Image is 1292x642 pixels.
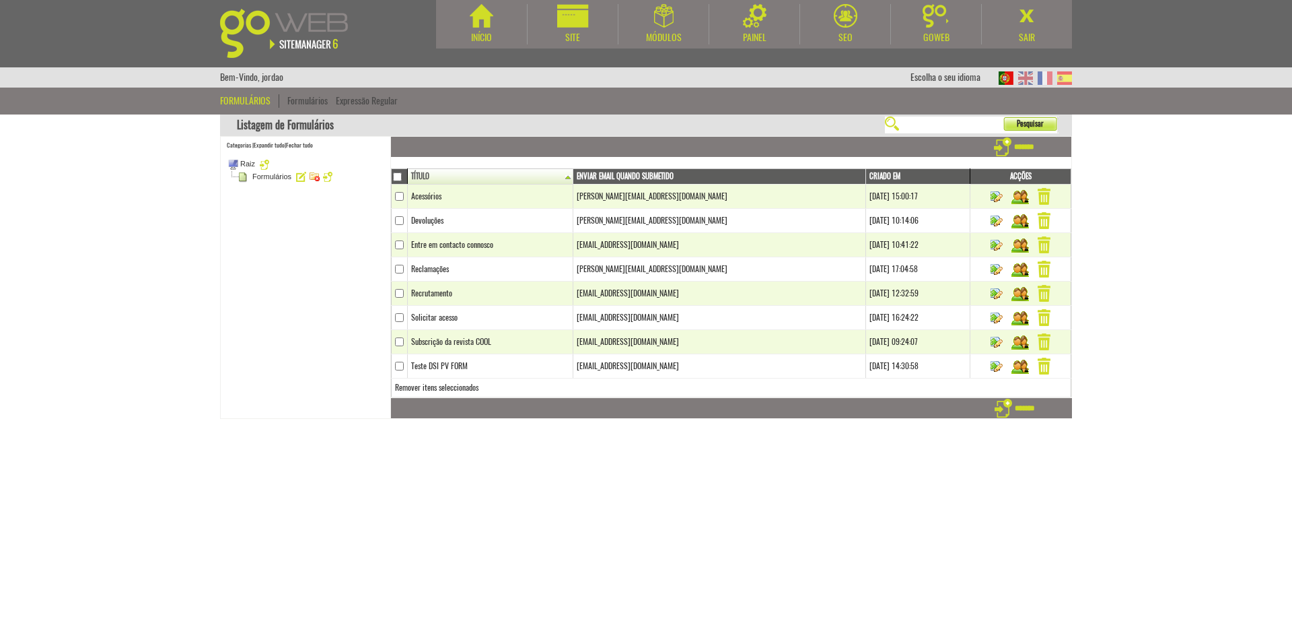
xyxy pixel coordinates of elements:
[865,330,970,354] td: [DATE] 09:24:07
[834,4,857,28] img: SEO
[1034,236,1054,253] img: Remover
[470,4,493,28] img: Início
[528,31,618,44] div: Site
[223,137,388,187] div: Categorias | |
[987,288,1006,299] img: Editar campos
[239,159,256,168] a: Raiz
[987,361,1006,372] img: Editar campos
[865,257,970,282] td: [DATE] 17:04:58
[865,306,970,330] td: [DATE] 16:24:22
[1008,335,1032,350] img: Ver Submissões
[1034,285,1054,302] img: Remover
[408,354,573,379] td: Teste DSI PV FORM
[987,191,1006,202] img: Editar campos
[408,330,573,354] td: Subscrição da revista COOL
[408,257,573,282] td: Reclamações
[800,31,890,44] div: SEO
[395,382,478,393] a: Remover itens seleccionados
[654,4,674,28] img: Módulos
[1003,117,1044,131] span: Pesquisar
[573,257,865,282] td: [PERSON_NAME][EMAIL_ADDRESS][DOMAIN_NAME]
[709,31,799,44] div: Painel
[618,31,709,44] div: Módulos
[1038,71,1052,85] img: FR
[260,160,269,170] img: icon_add.png
[573,330,865,354] td: [EMAIL_ADDRESS][DOMAIN_NAME]
[573,209,865,233] td: [PERSON_NAME][EMAIL_ADDRESS][DOMAIN_NAME]
[408,209,573,233] td: Devoluções
[1008,262,1032,277] img: Ver Submissões
[411,171,571,182] a: Título
[982,31,1072,44] div: Sair
[577,171,864,182] a: Enviar email quando submetido
[1008,311,1032,325] img: Ver Submissões
[1034,358,1054,375] img: Remover
[987,337,1006,348] img: Editar campos
[1015,4,1039,28] img: Sair
[251,172,293,181] a: Formulários
[573,233,865,257] td: [EMAIL_ADDRESS][DOMAIN_NAME]
[987,216,1006,226] img: Editar campos
[869,171,968,182] a: Criado em
[287,94,328,107] a: Formulários
[1057,71,1072,85] img: ES
[1008,189,1032,204] img: Ver Submissões
[408,306,573,330] td: Solicitar acesso
[1018,71,1033,85] img: EN
[1034,212,1054,229] img: Remover
[1034,333,1054,350] img: Remover
[923,4,950,28] img: Goweb
[336,94,398,107] a: Expressão Regular
[865,233,970,257] td: [DATE] 10:41:22
[573,306,865,330] td: [EMAIL_ADDRESS][DOMAIN_NAME]
[310,172,320,181] img: icon_delete.gif
[987,240,1006,251] img: Editar campos
[1003,117,1057,131] button: Pesquisar
[296,172,306,182] img: icon_edit.png
[323,172,332,182] img: icon_add.png
[557,4,589,28] img: Site
[999,71,1013,85] img: PT
[891,31,981,44] div: Goweb
[220,9,363,58] img: Goweb
[865,185,970,209] td: [DATE] 15:00:17
[573,185,865,209] td: [PERSON_NAME][EMAIL_ADDRESS][DOMAIN_NAME]
[865,354,970,379] td: [DATE] 14:30:58
[865,282,970,306] td: [DATE] 12:32:59
[1034,309,1054,326] img: Remover
[743,4,766,28] img: Painel
[910,67,994,88] div: Escolha o seu idioma
[254,141,285,149] a: Expandir tudo
[220,67,283,88] div: Bem-Vindo, jordao
[1008,359,1032,374] img: Ver Submissões
[436,31,527,44] div: Início
[987,313,1006,323] img: Editar campos
[573,282,865,306] td: [EMAIL_ADDRESS][DOMAIN_NAME]
[1008,286,1032,301] img: Ver Submissões
[970,169,1071,185] th: Acções
[220,94,279,108] div: Formulários
[408,185,573,209] td: Acessórios
[987,264,1006,275] img: Editar campos
[408,282,573,306] td: Recrutamento
[1034,261,1054,278] img: Remover
[1008,214,1032,228] img: Ver Submissões
[1008,238,1032,253] img: Ver Submissões
[408,233,573,257] td: Entre em contacto connosco
[573,354,865,379] td: [EMAIL_ADDRESS][DOMAIN_NAME]
[865,209,970,233] td: [DATE] 10:14:06
[220,115,1072,137] div: Listagem de Formulários
[286,141,313,149] a: Fechar tudo
[1034,188,1054,205] img: Remover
